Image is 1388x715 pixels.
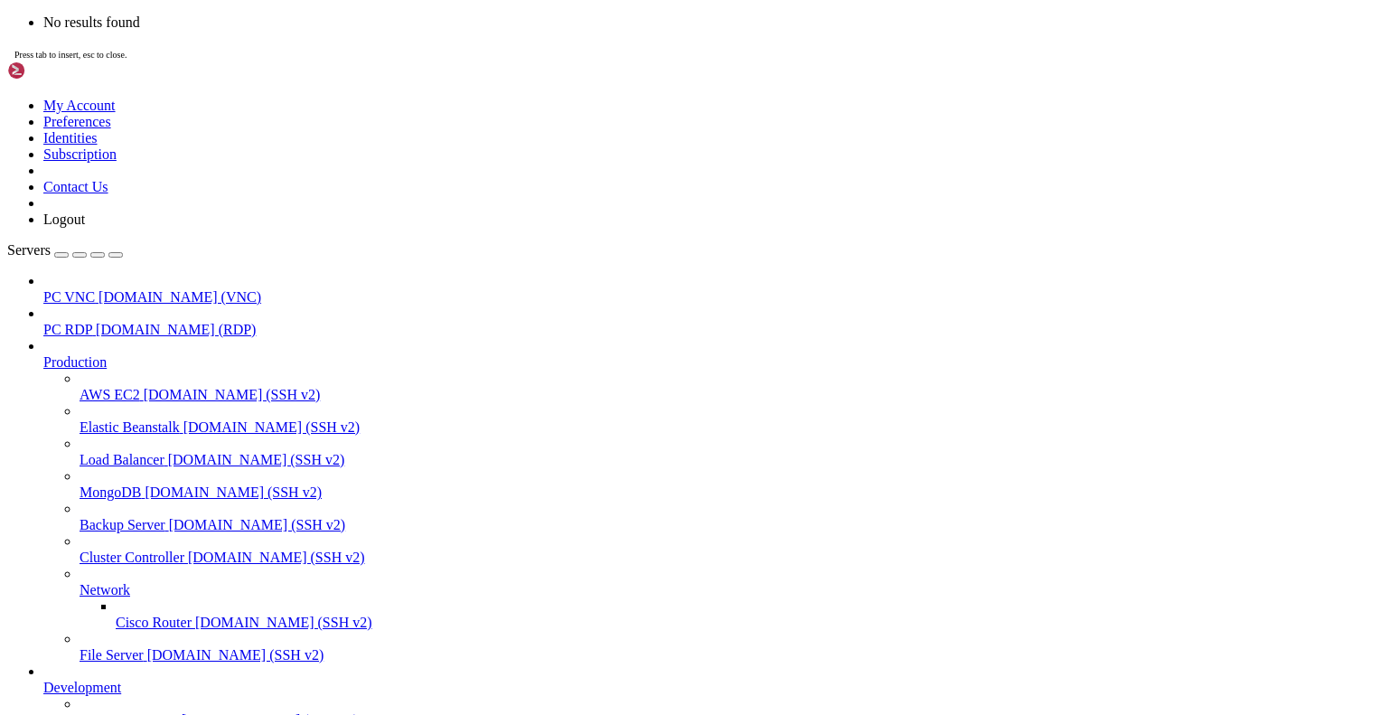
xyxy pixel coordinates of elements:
[80,387,140,402] span: AWS EC2
[72,137,80,154] span: ▀
[7,61,111,80] img: Shellngn
[145,251,152,268] span: ▀
[94,154,101,170] span: ▀
[325,73,354,88] span: Host
[108,202,116,219] span: ▀
[202,170,210,186] span: ▀
[166,137,173,154] span: ▀
[173,154,181,170] span: ▀
[152,268,159,284] span: ▀
[108,154,116,170] span: ▀
[202,186,210,202] span: ▀
[43,130,98,146] a: Identities
[325,268,441,283] span: Local IP (wlan0)
[217,219,224,235] span: ▀
[202,89,210,105] span: ▀
[202,105,210,121] span: ▀
[80,647,1381,663] a: File Server [DOMAIN_NAME] (SSH v2)
[202,219,210,235] span: ▀
[108,186,116,202] span: ▀
[183,419,361,435] span: [DOMAIN_NAME] (SSH v2)
[108,170,116,186] span: ▀
[80,517,1381,533] a: Backup Server [DOMAIN_NAME] (SSH v2)
[72,154,80,170] span: ▀
[43,179,108,194] a: Contact Us
[80,452,1381,468] a: Load Balancer [DOMAIN_NAME] (SSH v2)
[43,680,1381,696] a: Development
[188,137,195,154] span: ▀
[7,219,1151,235] x-row: : 176.92 MiB / 417.00 MiB ( )
[325,236,354,250] span: Swap
[80,419,1381,436] a: Elastic Beanstalk [DOMAIN_NAME] (SSH v2)
[325,138,361,153] span: Shell
[101,121,108,137] span: ▀
[188,186,195,202] span: ▀
[145,154,152,170] span: ▀
[202,121,210,137] span: ▀
[80,219,87,235] span: ▀
[210,89,217,105] span: ▀
[7,40,1151,56] x-row: ----------------------
[43,354,1381,371] a: Production
[217,235,224,251] span: ▀
[108,268,116,284] span: ▀
[72,170,80,186] span: ▀
[43,273,1381,306] li: PC VNC [DOMAIN_NAME] (VNC)
[325,171,383,185] span: Terminal
[116,121,123,137] span: ▀
[152,219,159,235] span: ▀
[101,154,108,170] span: ▀
[130,137,137,154] span: ▀
[210,154,217,170] span: ▀
[101,219,108,235] span: ▀
[130,235,137,251] span: ▀
[123,219,130,235] span: ▀
[145,219,152,235] span: ▀
[325,24,434,39] span: gingerphoenix10
[152,202,159,219] span: ▀
[130,202,137,219] span: ▀
[130,170,137,186] span: ▀
[116,615,192,630] span: Cisco Router
[210,186,217,202] span: ▀
[72,219,80,235] span: ▀
[181,202,188,219] span: ▀
[325,122,383,136] span: Packages
[195,154,202,170] span: ▀
[87,219,94,235] span: ▀
[65,72,72,89] span: ▀
[210,235,217,251] span: ▀
[80,452,164,467] span: Load Balancer
[188,121,195,137] span: ▀
[80,485,141,500] span: MongoDB
[43,289,95,305] span: PC VNC
[325,220,369,234] span: Memory
[217,137,224,154] span: ▀
[181,105,188,121] span: ▀
[101,202,108,219] span: ▀
[325,106,369,120] span: Uptime
[116,598,1381,631] li: Cisco Router [DOMAIN_NAME] (SSH v2)
[137,154,145,170] span: ▀
[7,105,1151,121] x-row: : 1 day, 11 hours, 6 mins
[72,235,80,251] span: ▀
[7,137,1151,154] x-row: : fish 3.6.0
[116,186,123,202] span: ▀
[116,154,123,170] span: ▀
[43,306,1381,338] li: PC RDP [DOMAIN_NAME] (RDP)
[43,98,116,113] a: My Account
[72,89,80,105] span: ▀
[217,105,224,121] span: ▀
[80,517,165,532] span: Backup Server
[195,219,202,235] span: ▀
[130,251,137,268] span: ▀
[108,251,116,268] span: ▀
[145,186,152,202] span: ▀
[65,105,72,121] span: ▀
[166,154,173,170] span: ▀
[224,89,231,105] span: ▀
[7,251,1151,268] x-row: : 27.31 GiB / 28.79 GiB ( ) - ext4
[145,268,152,284] span: ▀
[7,284,1151,300] x-row: : en_GB.UTF-8
[159,137,166,154] span: ▀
